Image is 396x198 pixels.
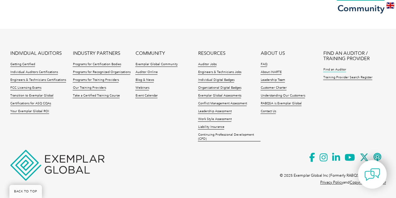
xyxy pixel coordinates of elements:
[260,102,301,106] a: RABQSA is Exemplar Global
[198,86,241,90] a: Organizational Digital Badges
[10,86,41,90] a: FCC Licensing Exams
[135,78,154,82] a: Blog & News
[10,102,51,106] a: Certifications for ASQ CQAs
[10,62,35,67] a: Getting Certified
[323,76,372,80] a: Training Provider Search Register
[260,78,285,82] a: Leadership Team
[260,94,305,98] a: Understanding Our Customers
[260,86,286,90] a: Customer Charter
[198,62,216,67] a: Auditor Jobs
[10,150,104,180] img: Exemplar Global
[260,109,276,114] a: Contact Us
[10,70,58,75] a: Individual Auditors Certifications
[73,70,130,75] a: Programs for Recognized Organizations
[198,109,231,114] a: Leadership Assessment
[73,78,119,82] a: Programs for Training Providers
[9,185,42,198] a: BACK TO TOP
[198,133,260,141] a: Continuing Professional Development (CPD)
[73,94,120,98] a: Take a Certified Training Course
[198,94,241,98] a: Exemplar Global Assessments
[198,102,247,106] a: Conflict Management Assessment
[320,180,343,185] a: Privacy Policy
[260,70,281,75] a: About iNARTE
[386,3,394,8] img: en
[336,4,386,12] h3: Community
[323,68,346,72] a: Find an Auditor
[135,62,177,67] a: Exemplar Global Community
[135,51,165,56] a: COMMUNITY
[198,125,224,129] a: Liability Insurance
[10,78,66,82] a: Engineers & Technicians Certifications
[280,172,386,179] p: © 2025 Exemplar Global Inc (Formerly RABQSA International).
[135,86,149,90] a: Webinars
[135,70,157,75] a: Auditor Online
[73,51,120,56] a: INDUSTRY PARTNERS
[198,51,225,56] a: RESOURCES
[10,109,49,114] a: Your Exemplar Global ROI
[320,179,386,186] p: and
[135,94,157,98] a: Event Calendar
[10,94,54,98] a: Transition to Exemplar Global
[323,51,386,61] a: FIND AN AUDITOR / TRAINING PROVIDER
[73,62,121,67] a: Programs for Certification Bodies
[364,167,380,182] img: contact-chat.png
[260,62,267,67] a: FAQ
[350,180,386,185] a: Copyright Disclaimer
[73,86,106,90] a: Our Training Providers
[10,51,62,56] a: INDIVIDUAL AUDITORS
[198,70,241,75] a: Engineers & Technicians Jobs
[260,51,285,56] a: ABOUT US
[198,117,231,122] a: Work Style Assessment
[198,78,234,82] a: Individual Digital Badges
